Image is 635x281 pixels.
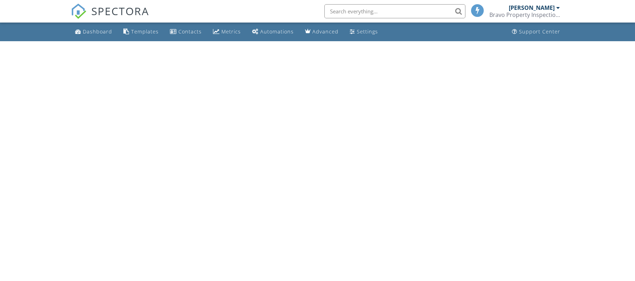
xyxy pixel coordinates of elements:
[347,25,381,38] a: Settings
[509,4,555,11] div: [PERSON_NAME]
[71,10,149,24] a: SPECTORA
[83,28,112,35] div: Dashboard
[489,11,560,18] div: Bravo Property Inspections
[167,25,204,38] a: Contacts
[91,4,149,18] span: SPECTORA
[519,28,560,35] div: Support Center
[210,25,244,38] a: Metrics
[509,25,563,38] a: Support Center
[178,28,202,35] div: Contacts
[249,25,297,38] a: Automations (Basic)
[302,25,341,38] a: Advanced
[324,4,465,18] input: Search everything...
[131,28,159,35] div: Templates
[357,28,378,35] div: Settings
[221,28,241,35] div: Metrics
[312,28,338,35] div: Advanced
[121,25,161,38] a: Templates
[72,25,115,38] a: Dashboard
[260,28,294,35] div: Automations
[71,4,86,19] img: The Best Home Inspection Software - Spectora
